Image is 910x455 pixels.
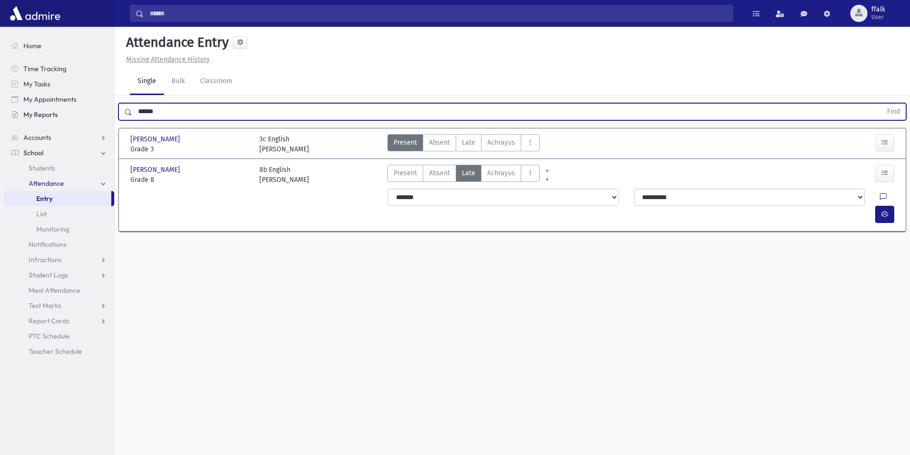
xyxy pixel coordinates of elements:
[4,191,111,206] a: Entry
[387,165,540,185] div: AttTypes
[881,104,906,120] button: Find
[36,210,47,218] span: List
[29,286,80,295] span: Meal Attendance
[130,165,182,175] span: [PERSON_NAME]
[4,107,114,122] a: My Reports
[29,240,66,249] span: Notifications
[23,95,76,104] span: My Appointments
[29,317,69,325] span: Report Cards
[259,134,309,154] div: 3c English [PERSON_NAME]
[29,271,68,279] span: Student Logs
[4,61,114,76] a: Time Tracking
[4,160,114,176] a: Students
[4,145,114,160] a: School
[23,148,43,157] span: School
[29,179,64,188] span: Attendance
[130,175,250,185] span: Grade 8
[23,80,50,88] span: My Tasks
[122,55,210,63] a: Missing Attendance History
[4,313,114,328] a: Report Cards
[23,133,51,142] span: Accounts
[4,38,114,53] a: Home
[130,134,182,144] span: [PERSON_NAME]
[4,206,114,222] a: List
[36,194,53,203] span: Entry
[4,76,114,92] a: My Tasks
[8,4,63,23] img: AdmirePro
[462,138,475,148] span: Late
[4,344,114,359] a: Teacher Schedule
[122,34,229,51] h5: Attendance Entry
[4,237,114,252] a: Notifications
[29,301,61,310] span: Test Marks
[36,225,69,233] span: Monitoring
[487,138,515,148] span: Achrayus
[4,176,114,191] a: Attendance
[871,6,885,13] span: ffalk
[394,138,417,148] span: Present
[4,130,114,145] a: Accounts
[23,110,58,119] span: My Reports
[29,347,82,356] span: Teacher Schedule
[429,168,450,178] span: Absent
[871,13,885,21] span: User
[462,168,475,178] span: Late
[487,168,515,178] span: Achrayus
[130,144,250,154] span: Grade 3
[4,222,114,237] a: Monitoring
[4,92,114,107] a: My Appointments
[4,267,114,283] a: Student Logs
[29,164,55,172] span: Students
[29,255,62,264] span: Infractions
[429,138,450,148] span: Absent
[4,283,114,298] a: Meal Attendance
[164,68,193,95] a: Bulk
[126,55,210,63] u: Missing Attendance History
[193,68,240,95] a: Classroom
[23,64,66,73] span: Time Tracking
[130,68,164,95] a: Single
[4,252,114,267] a: Infractions
[4,298,114,313] a: Test Marks
[394,168,417,178] span: Present
[4,328,114,344] a: PTC Schedule
[387,134,540,154] div: AttTypes
[144,5,733,22] input: Search
[259,165,309,185] div: 8b English [PERSON_NAME]
[23,42,42,50] span: Home
[29,332,70,340] span: PTC Schedule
